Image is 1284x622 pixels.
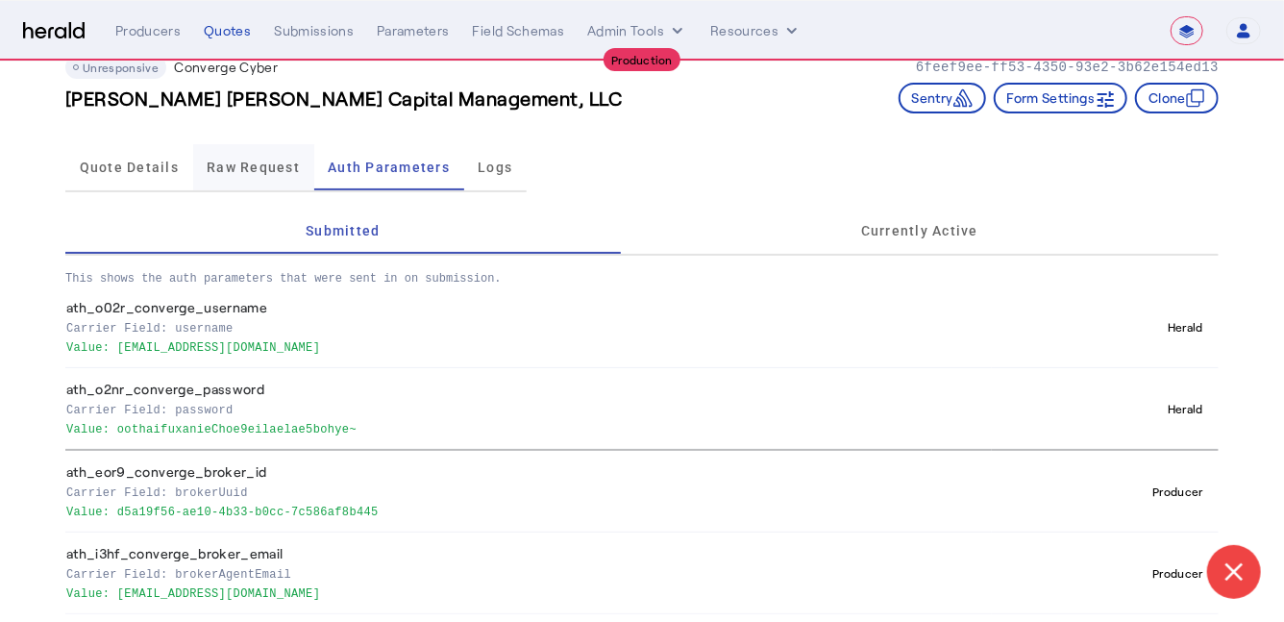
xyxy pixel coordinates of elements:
p: This shows the auth parameters that were sent in on submission. [65,256,1219,286]
button: internal dropdown menu [587,21,687,40]
span: Raw Request [207,161,300,174]
p: Carrier Field: brokerAgentEmail [66,563,984,583]
span: Unresponsive [83,61,159,74]
span: Quote Details [80,161,179,174]
span: Auth Parameters [328,161,450,174]
p: Value: oothaifuxanieChoe9eilaelae5bohye~ [66,418,984,437]
img: Herald Logo [23,22,85,40]
div: Producer [1145,480,1211,503]
div: Parameters [377,21,450,40]
button: Resources dropdown menu [710,21,802,40]
p: Converge Cyber [174,58,278,77]
p: Carrier Field: password [66,399,984,418]
div: Herald [1160,397,1211,420]
div: Submissions [274,21,354,40]
div: Quotes [204,21,251,40]
p: Value: [EMAIL_ADDRESS][DOMAIN_NAME] [66,336,984,356]
button: Clone [1135,83,1219,113]
th: ath_eor9_converge_broker_id [65,450,992,533]
button: Sentry [899,83,986,113]
span: Currently Active [861,224,978,237]
th: ath_o02r_converge_username [65,286,992,368]
th: ath_i3hf_converge_broker_email [65,533,992,614]
div: Field Schemas [473,21,565,40]
div: Herald [1160,315,1211,338]
p: Carrier Field: brokerUuid [66,482,984,501]
div: Producers [115,21,181,40]
div: Producer [1145,561,1211,585]
div: Production [604,48,680,71]
p: 6feef9ee-ff53-4350-93e2-3b62e154ed13 [916,58,1219,77]
button: Form Settings [994,83,1128,113]
p: Value: d5a19f56-ae10-4b33-b0cc-7c586af8b445 [66,501,984,520]
span: Logs [478,161,512,174]
p: Carrier Field: username [66,317,984,336]
span: Submitted [306,224,380,237]
p: Value: [EMAIL_ADDRESS][DOMAIN_NAME] [66,583,984,602]
th: ath_o2nr_converge_password [65,368,992,451]
h3: [PERSON_NAME] [PERSON_NAME] Capital Management, LLC [65,85,623,112]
